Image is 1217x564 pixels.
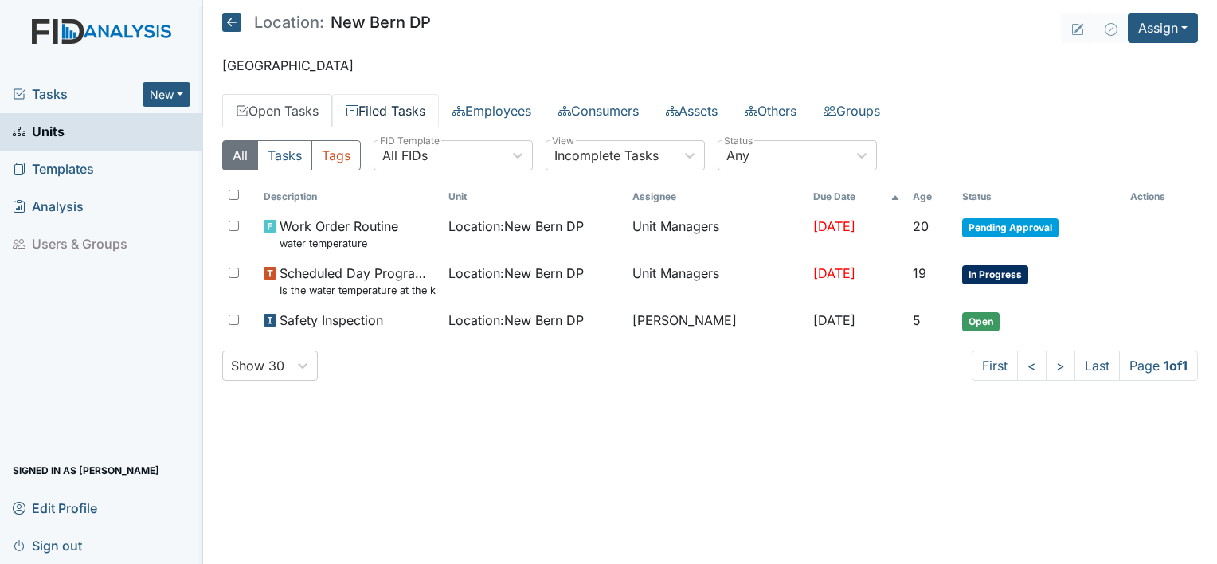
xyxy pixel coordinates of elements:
[1074,351,1120,381] a: Last
[254,14,324,30] span: Location:
[222,140,361,170] div: Type filter
[13,157,94,182] span: Templates
[652,94,731,127] a: Assets
[442,183,626,210] th: Toggle SortBy
[972,351,1018,381] a: First
[972,351,1198,381] nav: task-pagination
[1128,13,1198,43] button: Assign
[257,140,312,170] button: Tasks
[382,146,428,165] div: All FIDs
[280,236,398,251] small: water temperature
[810,94,894,127] a: Groups
[1046,351,1075,381] a: >
[222,94,332,127] a: Open Tasks
[448,311,584,330] span: Location : New Bern DP
[813,312,855,328] span: [DATE]
[913,312,921,328] span: 5
[913,265,926,281] span: 19
[726,146,749,165] div: Any
[545,94,652,127] a: Consumers
[448,217,584,236] span: Location : New Bern DP
[813,265,855,281] span: [DATE]
[448,264,584,283] span: Location : New Bern DP
[222,140,1198,381] div: Open Tasks
[257,183,441,210] th: Toggle SortBy
[962,218,1059,237] span: Pending Approval
[626,210,807,257] td: Unit Managers
[280,311,383,330] span: Safety Inspection
[807,183,906,210] th: Toggle SortBy
[13,84,143,104] a: Tasks
[13,194,84,219] span: Analysis
[222,13,431,32] h5: New Bern DP
[1164,358,1188,374] strong: 1 of 1
[280,264,435,298] span: Scheduled Day Program Inspection Is the water temperature at the kitchen sink between 100 to 110 ...
[280,283,435,298] small: Is the water temperature at the kitchen sink between 100 to 110 degrees?
[13,533,82,558] span: Sign out
[813,218,855,234] span: [DATE]
[956,183,1124,210] th: Toggle SortBy
[906,183,956,210] th: Toggle SortBy
[143,82,190,107] button: New
[626,304,807,338] td: [PERSON_NAME]
[626,183,807,210] th: Assignee
[332,94,439,127] a: Filed Tasks
[626,257,807,304] td: Unit Managers
[1017,351,1047,381] a: <
[13,458,159,483] span: Signed in as [PERSON_NAME]
[554,146,659,165] div: Incomplete Tasks
[962,312,1000,331] span: Open
[231,356,284,375] div: Show 30
[1119,351,1198,381] span: Page
[13,119,65,144] span: Units
[439,94,545,127] a: Employees
[13,495,97,520] span: Edit Profile
[962,265,1028,284] span: In Progress
[229,190,239,200] input: Toggle All Rows Selected
[731,94,810,127] a: Others
[280,217,398,251] span: Work Order Routine water temperature
[913,218,929,234] span: 20
[222,140,258,170] button: All
[311,140,361,170] button: Tags
[1124,183,1198,210] th: Actions
[222,56,1198,75] p: [GEOGRAPHIC_DATA]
